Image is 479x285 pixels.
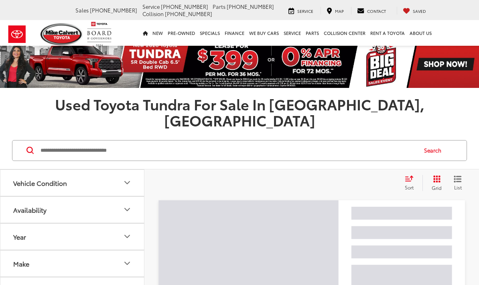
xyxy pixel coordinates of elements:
span: Saved [413,8,426,14]
input: Search by Make, Model, or Keyword [40,141,416,160]
span: Contact [367,8,386,14]
span: [PHONE_NUMBER] [161,3,208,10]
span: Collision [142,10,164,17]
button: Vehicle ConditionVehicle Condition [0,170,145,196]
span: Service [297,8,313,14]
a: Parts [303,20,321,46]
a: Rent a Toyota [368,20,407,46]
div: Availability [122,205,132,214]
button: Search [416,140,453,161]
div: Make [13,260,29,267]
div: Vehicle Condition [122,178,132,187]
span: [PHONE_NUMBER] [90,6,137,14]
div: Availability [13,206,47,214]
div: Year [122,232,132,241]
button: Grid View [422,175,448,191]
span: List [454,184,462,191]
a: About Us [407,20,434,46]
a: Finance [222,20,247,46]
a: Contact [351,7,392,14]
img: Mike Calvert Toyota [41,23,83,45]
a: Map [321,7,350,14]
button: Select sort value [401,175,422,191]
span: [PHONE_NUMBER] [227,3,274,10]
span: Sales [75,6,89,14]
a: Specials [197,20,222,46]
a: Service [281,20,303,46]
button: AvailabilityAvailability [0,197,145,223]
div: Make [122,259,132,268]
span: Parts [213,3,225,10]
span: Sort [405,184,414,191]
div: Year [13,233,26,240]
a: Home [140,20,150,46]
button: MakeMake [0,250,145,277]
span: [PHONE_NUMBER] [165,10,212,17]
a: WE BUY CARS [247,20,281,46]
a: Pre-Owned [165,20,197,46]
span: Map [335,8,344,14]
a: New [150,20,165,46]
div: Vehicle Condition [13,179,67,187]
a: My Saved Vehicles [397,7,432,14]
a: Collision Center [321,20,368,46]
a: Service [282,7,319,14]
button: YearYear [0,224,145,250]
button: List View [448,175,468,191]
span: Service [142,3,160,10]
span: Grid [432,184,442,191]
img: Toyota [2,21,32,47]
